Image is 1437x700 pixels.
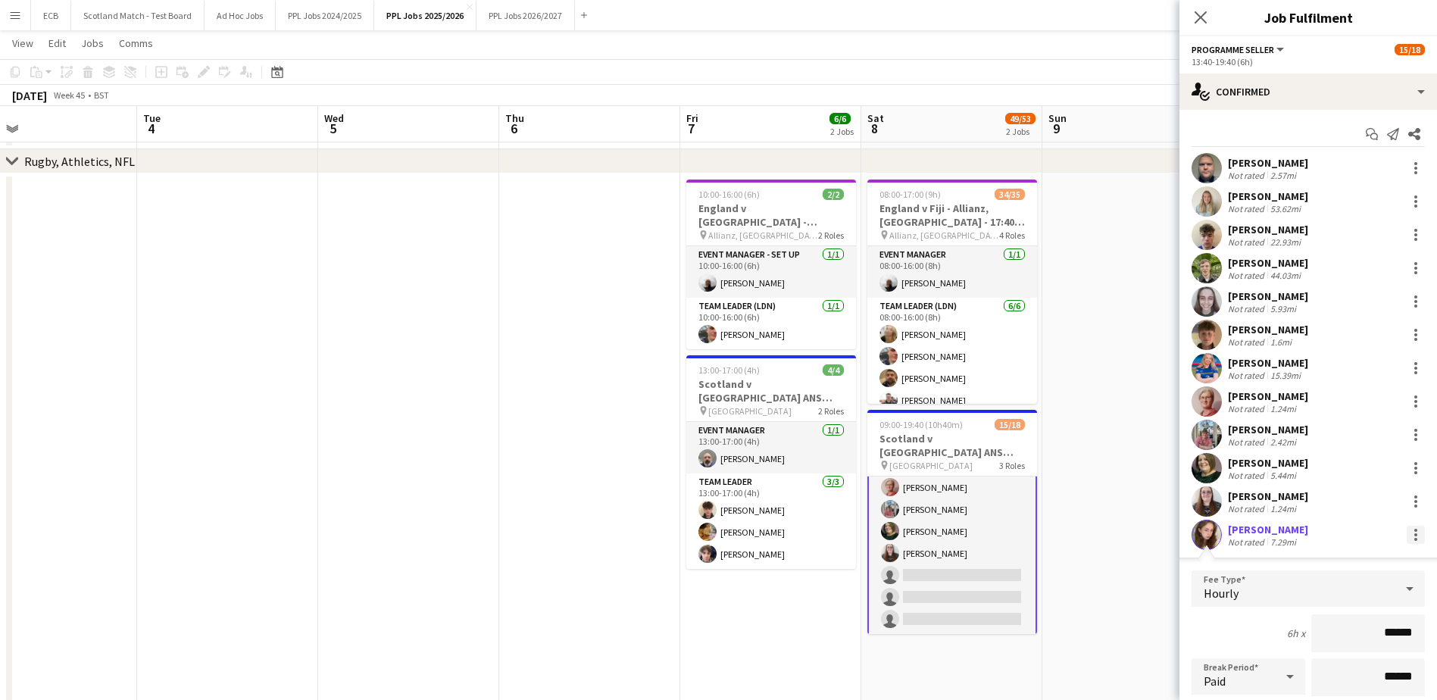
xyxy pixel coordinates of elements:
[1287,627,1305,640] div: 6h x
[48,36,66,50] span: Edit
[686,180,856,349] app-job-card: 10:00-16:00 (6h)2/2England v [GEOGRAPHIC_DATA] - Allianz, [GEOGRAPHIC_DATA] - Setup Allianz, [GEO...
[322,120,344,137] span: 5
[6,33,39,53] a: View
[823,364,844,376] span: 4/4
[684,120,698,137] span: 7
[1228,189,1308,203] div: [PERSON_NAME]
[1228,389,1308,403] div: [PERSON_NAME]
[879,189,941,200] span: 08:00-17:00 (9h)
[1228,436,1267,448] div: Not rated
[24,154,135,169] div: Rugby, Athletics, NFL
[1228,236,1267,248] div: Not rated
[1179,73,1437,110] div: Confirmed
[686,473,856,569] app-card-role: Team Leader3/313:00-17:00 (4h)[PERSON_NAME][PERSON_NAME][PERSON_NAME]
[1267,503,1299,514] div: 1.24mi
[324,111,344,125] span: Wed
[1267,470,1299,481] div: 5.44mi
[1228,503,1267,514] div: Not rated
[1267,436,1299,448] div: 2.42mi
[708,405,792,417] span: [GEOGRAPHIC_DATA]
[119,36,153,50] span: Comms
[879,419,963,430] span: 09:00-19:40 (10h40m)
[143,111,161,125] span: Tue
[867,111,884,125] span: Sat
[865,120,884,137] span: 8
[1228,289,1308,303] div: [PERSON_NAME]
[1267,303,1299,314] div: 5.93mi
[1046,120,1067,137] span: 9
[686,355,856,569] app-job-card: 13:00-17:00 (4h)4/4Scotland v [GEOGRAPHIC_DATA] ANS 2025- Setup [GEOGRAPHIC_DATA]2 RolesEvent Man...
[1228,423,1308,436] div: [PERSON_NAME]
[1228,156,1308,170] div: [PERSON_NAME]
[823,189,844,200] span: 2/2
[1228,336,1267,348] div: Not rated
[686,377,856,405] h3: Scotland v [GEOGRAPHIC_DATA] ANS 2025- Setup
[995,189,1025,200] span: 34/35
[829,113,851,124] span: 6/6
[205,1,276,30] button: Ad Hoc Jobs
[1228,456,1308,470] div: [PERSON_NAME]
[1192,44,1286,55] button: Programme Seller
[818,230,844,241] span: 2 Roles
[686,298,856,349] app-card-role: Team Leader (LDN)1/110:00-16:00 (6h)[PERSON_NAME]
[1267,236,1304,248] div: 22.93mi
[1267,170,1299,181] div: 2.57mi
[698,364,760,376] span: 13:00-17:00 (4h)
[867,298,1037,459] app-card-role: Team Leader (LDN)6/608:00-16:00 (8h)[PERSON_NAME][PERSON_NAME][PERSON_NAME][PERSON_NAME]
[698,189,760,200] span: 10:00-16:00 (6h)
[12,36,33,50] span: View
[999,230,1025,241] span: 4 Roles
[1228,489,1308,503] div: [PERSON_NAME]
[1204,673,1226,689] span: Paid
[686,246,856,298] app-card-role: Event Manager - Set up1/110:00-16:00 (6h)[PERSON_NAME]
[1228,403,1267,414] div: Not rated
[1267,370,1304,381] div: 15.39mi
[1267,203,1304,214] div: 53.62mi
[1228,270,1267,281] div: Not rated
[1228,370,1267,381] div: Not rated
[1228,536,1267,548] div: Not rated
[1395,44,1425,55] span: 15/18
[1005,113,1036,124] span: 49/53
[42,33,72,53] a: Edit
[1006,126,1035,137] div: 2 Jobs
[686,422,856,473] app-card-role: Event Manager1/113:00-17:00 (4h)[PERSON_NAME]
[75,33,110,53] a: Jobs
[1228,303,1267,314] div: Not rated
[1179,8,1437,27] h3: Job Fulfilment
[1267,270,1304,281] div: 44.03mi
[505,111,524,125] span: Thu
[1228,470,1267,481] div: Not rated
[1267,536,1299,548] div: 7.29mi
[708,230,818,241] span: Allianz, [GEOGRAPHIC_DATA]
[830,126,854,137] div: 2 Jobs
[113,33,159,53] a: Comms
[94,89,109,101] div: BST
[686,202,856,229] h3: England v [GEOGRAPHIC_DATA] - Allianz, [GEOGRAPHIC_DATA] - Setup
[995,419,1025,430] span: 15/18
[867,410,1037,634] app-job-card: 09:00-19:40 (10h40m)15/18Scotland v [GEOGRAPHIC_DATA] ANS 2025 - 15:10 KO [GEOGRAPHIC_DATA]3 Role...
[31,1,71,30] button: ECB
[1228,223,1308,236] div: [PERSON_NAME]
[1267,336,1295,348] div: 1.6mi
[889,460,973,471] span: [GEOGRAPHIC_DATA]
[1192,44,1274,55] span: Programme Seller
[71,1,205,30] button: Scotland Match - Test Board
[867,246,1037,298] app-card-role: Event Manager1/108:00-16:00 (8h)[PERSON_NAME]
[867,180,1037,404] app-job-card: 08:00-17:00 (9h)34/35England v Fiji - Allianz, [GEOGRAPHIC_DATA] - 17:40 KO Allianz, [GEOGRAPHIC_...
[1228,203,1267,214] div: Not rated
[81,36,104,50] span: Jobs
[818,405,844,417] span: 2 Roles
[141,120,161,137] span: 4
[1204,586,1239,601] span: Hourly
[276,1,374,30] button: PPL Jobs 2024/2025
[1048,111,1067,125] span: Sun
[999,460,1025,471] span: 3 Roles
[503,120,524,137] span: 6
[12,88,47,103] div: [DATE]
[867,432,1037,459] h3: Scotland v [GEOGRAPHIC_DATA] ANS 2025 - 15:10 KO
